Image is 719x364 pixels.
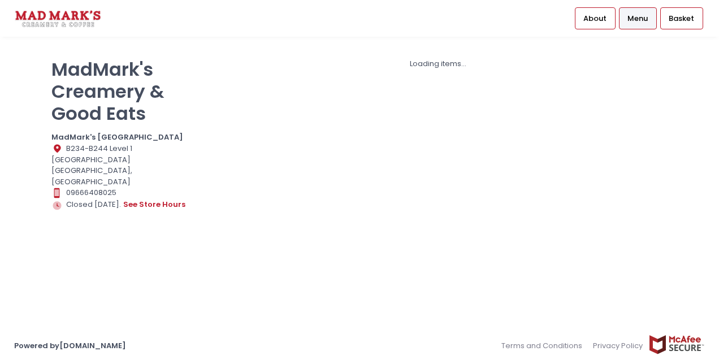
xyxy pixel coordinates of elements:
div: Loading items... [209,58,668,70]
span: Menu [627,13,648,24]
p: MadMark's Creamery & Good Eats [51,58,195,124]
div: 09666408025 [51,187,195,198]
button: see store hours [123,198,186,211]
span: About [583,13,607,24]
b: MadMark's [GEOGRAPHIC_DATA] [51,132,183,142]
a: Privacy Policy [588,335,649,357]
a: Terms and Conditions [501,335,588,357]
img: mcafee-secure [648,335,705,354]
a: Menu [619,7,657,29]
div: B234-B244 Level 1 [GEOGRAPHIC_DATA] [GEOGRAPHIC_DATA], [GEOGRAPHIC_DATA] [51,143,195,188]
a: About [575,7,616,29]
div: Closed [DATE]. [51,198,195,211]
a: Powered by[DOMAIN_NAME] [14,340,126,351]
img: logo [14,8,102,28]
span: Basket [669,13,694,24]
